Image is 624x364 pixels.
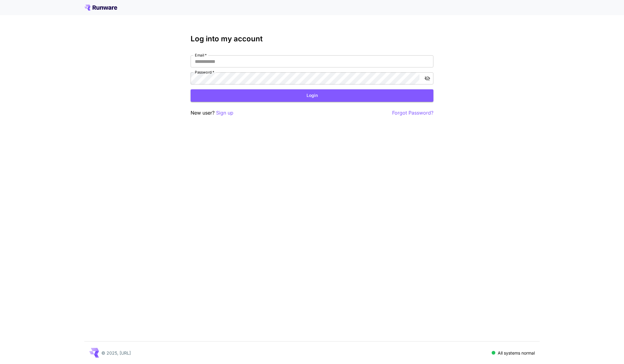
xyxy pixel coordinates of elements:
[498,350,535,356] p: All systems normal
[422,73,433,84] button: toggle password visibility
[216,109,233,117] button: Sign up
[195,53,207,58] label: Email
[191,35,433,43] h3: Log into my account
[191,109,233,117] p: New user?
[191,89,433,102] button: Login
[101,350,131,356] p: © 2025, [URL]
[195,70,214,75] label: Password
[392,109,433,117] button: Forgot Password?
